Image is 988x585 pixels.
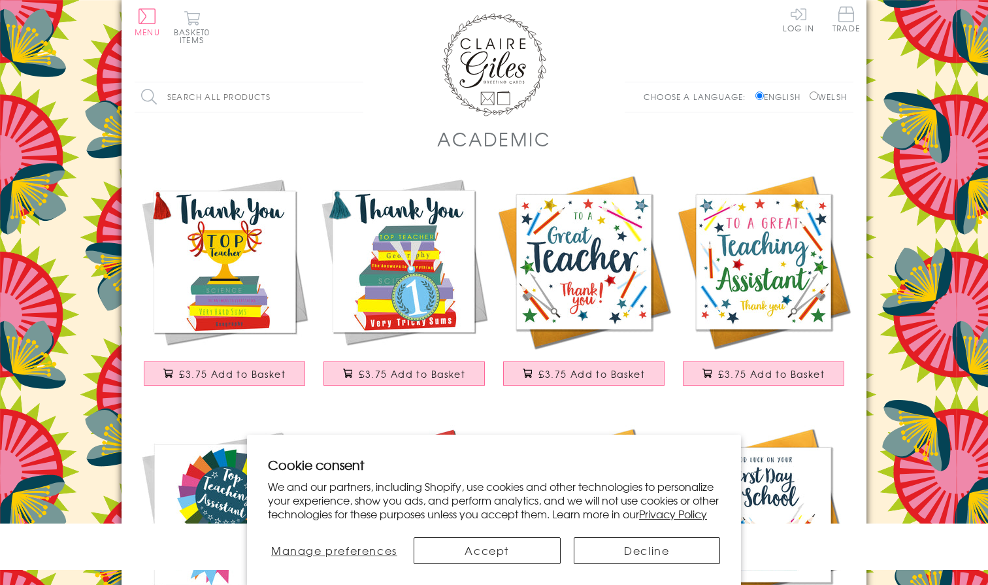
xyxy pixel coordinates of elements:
[574,537,721,564] button: Decline
[268,537,401,564] button: Manage preferences
[503,361,665,386] button: £3.75 Add to Basket
[639,506,707,522] a: Privacy Policy
[314,172,494,352] img: Thank You Teacher Card, Medal & Books, Embellished with a colourful tassel
[271,543,397,558] span: Manage preferences
[174,10,210,44] button: Basket0 items
[414,537,561,564] button: Accept
[135,172,314,399] a: Thank You Teacher Card, Trophy, Embellished with a colourful tassel £3.75 Add to Basket
[494,172,674,399] a: Thank you Teacher Card, School, Embellished with pompoms £3.75 Add to Basket
[494,172,674,352] img: Thank you Teacher Card, School, Embellished with pompoms
[180,26,210,46] span: 0 items
[359,367,465,380] span: £3.75 Add to Basket
[755,91,807,103] label: English
[268,456,720,474] h2: Cookie consent
[832,7,860,35] a: Trade
[135,8,160,36] button: Menu
[538,367,645,380] span: £3.75 Add to Basket
[442,13,546,116] img: Claire Giles Greetings Cards
[135,172,314,352] img: Thank You Teacher Card, Trophy, Embellished with a colourful tassel
[144,361,306,386] button: £3.75 Add to Basket
[135,82,363,112] input: Search all products
[179,367,286,380] span: £3.75 Add to Basket
[644,91,753,103] p: Choose a language:
[314,172,494,399] a: Thank You Teacher Card, Medal & Books, Embellished with a colourful tassel £3.75 Add to Basket
[674,172,853,399] a: Thank you Teaching Assistand Card, School, Embellished with pompoms £3.75 Add to Basket
[683,361,845,386] button: £3.75 Add to Basket
[674,172,853,352] img: Thank you Teaching Assistand Card, School, Embellished with pompoms
[437,125,550,152] h1: Academic
[135,26,160,38] span: Menu
[810,91,847,103] label: Welsh
[718,367,825,380] span: £3.75 Add to Basket
[832,7,860,32] span: Trade
[323,361,486,386] button: £3.75 Add to Basket
[783,7,814,32] a: Log In
[755,92,764,100] input: English
[810,92,818,100] input: Welsh
[350,82,363,112] input: Search
[268,480,720,520] p: We and our partners, including Shopify, use cookies and other technologies to personalize your ex...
